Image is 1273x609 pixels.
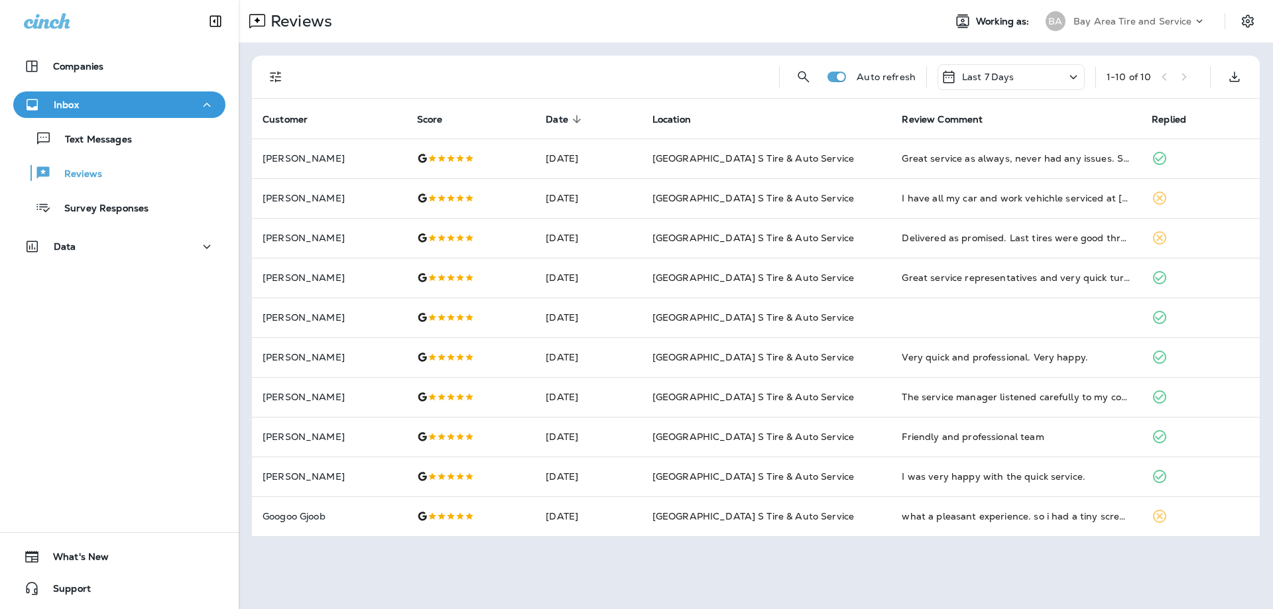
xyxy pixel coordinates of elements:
[263,511,396,522] p: Googoo Gjoob
[263,193,396,203] p: [PERSON_NAME]
[1073,16,1192,27] p: Bay Area Tire and Service
[263,471,396,482] p: [PERSON_NAME]
[652,192,854,204] span: [GEOGRAPHIC_DATA] S Tire & Auto Service
[535,337,641,377] td: [DATE]
[263,114,308,125] span: Customer
[535,138,641,178] td: [DATE]
[1236,9,1260,33] button: Settings
[902,390,1130,404] div: The service manager listened carefully to my concerns about my vehicle not running well. He did a...
[13,53,225,80] button: Companies
[535,377,641,417] td: [DATE]
[13,159,225,187] button: Reviews
[52,134,132,146] p: Text Messages
[902,231,1130,245] div: Delivered as promised. Last tires were good thru 60k miles, put a new set of same on !
[1107,72,1151,82] div: 1 - 10 of 10
[535,298,641,337] td: [DATE]
[13,125,225,152] button: Text Messages
[1152,113,1203,125] span: Replied
[1152,114,1186,125] span: Replied
[902,152,1130,165] div: Great service as always, never had any issues. Staff are very welcoming always explaining any que...
[263,312,396,323] p: [PERSON_NAME]
[652,351,854,363] span: [GEOGRAPHIC_DATA] S Tire & Auto Service
[652,114,691,125] span: Location
[535,258,641,298] td: [DATE]
[263,153,396,164] p: [PERSON_NAME]
[976,16,1032,27] span: Working as:
[13,543,225,570] button: What's New
[263,64,289,90] button: Filters
[13,194,225,221] button: Survey Responses
[652,431,854,443] span: [GEOGRAPHIC_DATA] S Tire & Auto Service
[265,11,332,31] p: Reviews
[652,113,708,125] span: Location
[902,271,1130,284] div: Great service representatives and very quick turn around on my vehicles tire replacement and alig...
[546,114,568,125] span: Date
[535,178,641,218] td: [DATE]
[263,272,396,283] p: [PERSON_NAME]
[40,551,109,567] span: What's New
[652,232,854,244] span: [GEOGRAPHIC_DATA] S Tire & Auto Service
[1046,11,1065,31] div: BA
[13,575,225,602] button: Support
[263,431,396,442] p: [PERSON_NAME]
[263,233,396,243] p: [PERSON_NAME]
[263,352,396,362] p: [PERSON_NAME]
[53,61,103,72] p: Companies
[857,72,916,82] p: Auto refresh
[54,241,76,252] p: Data
[902,192,1130,205] div: I have all my car and work vehichle serviced at Bay Area Tire. They have great service. Very prof...
[652,152,854,164] span: [GEOGRAPHIC_DATA] S Tire & Auto Service
[535,218,641,258] td: [DATE]
[51,168,102,181] p: Reviews
[902,114,983,125] span: Review Comment
[652,510,854,522] span: [GEOGRAPHIC_DATA] S Tire & Auto Service
[902,113,1000,125] span: Review Comment
[652,391,854,403] span: [GEOGRAPHIC_DATA] S Tire & Auto Service
[535,496,641,536] td: [DATE]
[197,8,234,34] button: Collapse Sidebar
[902,430,1130,443] div: Friendly and professional team
[13,233,225,260] button: Data
[790,64,817,90] button: Search Reviews
[652,311,854,323] span: [GEOGRAPHIC_DATA] S Tire & Auto Service
[652,272,854,284] span: [GEOGRAPHIC_DATA] S Tire & Auto Service
[417,113,460,125] span: Score
[902,510,1130,523] div: what a pleasant experience. so i had a tiny screw in a tire. i was losing 1lb air every other day...
[51,203,149,215] p: Survey Responses
[902,351,1130,364] div: Very quick and professional. Very happy.
[54,99,79,110] p: Inbox
[263,392,396,402] p: [PERSON_NAME]
[13,91,225,118] button: Inbox
[546,113,585,125] span: Date
[535,457,641,496] td: [DATE]
[263,113,325,125] span: Customer
[417,114,443,125] span: Score
[40,583,91,599] span: Support
[1221,64,1248,90] button: Export as CSV
[962,72,1014,82] p: Last 7 Days
[902,470,1130,483] div: I was very happy with the quick service.
[652,471,854,482] span: [GEOGRAPHIC_DATA] S Tire & Auto Service
[535,417,641,457] td: [DATE]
